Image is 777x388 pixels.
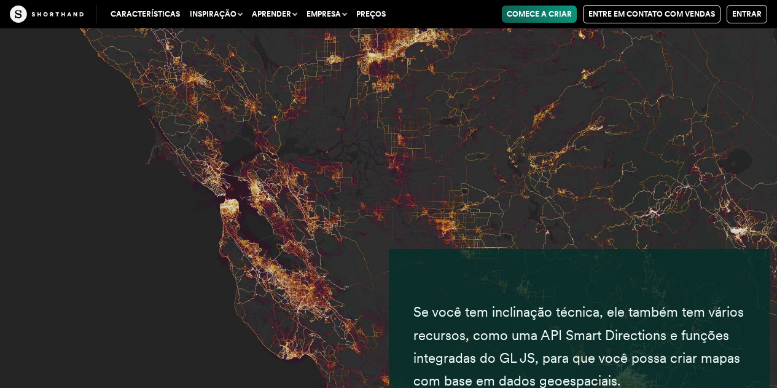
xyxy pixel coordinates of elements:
a: Preços [351,6,391,23]
font: Empresa [307,10,341,18]
button: Inspiração [185,6,247,23]
a: Comece a criar [502,6,577,23]
a: Entrar [727,5,767,23]
button: Aprender [247,6,302,23]
img: O Ofício [10,6,84,23]
font: Preços [356,10,386,18]
font: Aprender [252,10,291,18]
font: Comece a criar [507,10,572,18]
a: Características [106,6,185,23]
font: Entrar [732,10,762,18]
button: Empresa [302,6,351,23]
font: Características [111,10,180,18]
font: Entre em contato com vendas [588,10,715,18]
a: Entre em contato com vendas [583,5,720,23]
font: Inspiração [190,10,236,18]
